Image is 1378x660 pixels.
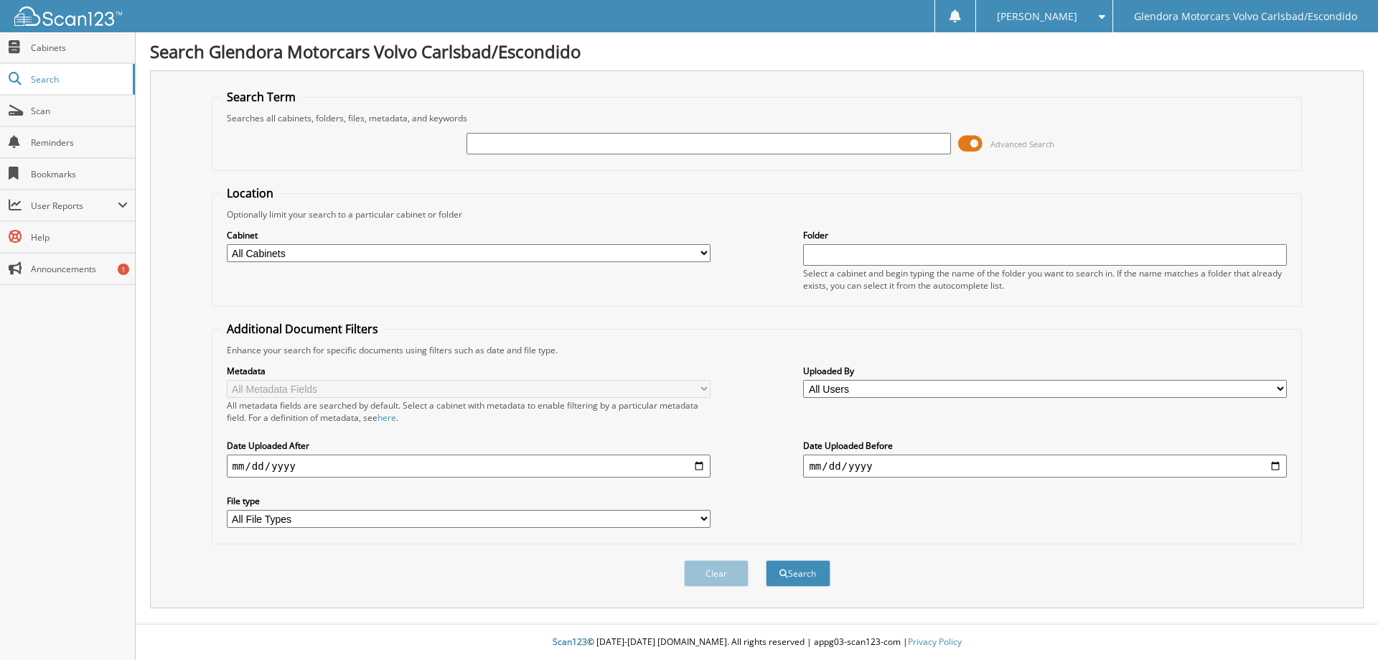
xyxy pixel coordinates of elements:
[227,365,711,377] label: Metadata
[31,200,118,212] span: User Reports
[31,42,128,54] span: Cabinets
[31,263,128,275] span: Announcements
[220,321,385,337] legend: Additional Document Filters
[31,105,128,117] span: Scan
[220,344,1295,356] div: Enhance your search for specific documents using filters such as date and file type.
[227,229,711,241] label: Cabinet
[803,455,1287,478] input: end
[227,399,711,424] div: All metadata fields are searched by default. Select a cabinet with metadata to enable filtering b...
[220,208,1295,220] div: Optionally limit your search to a particular cabinet or folder
[118,264,129,275] div: 1
[220,185,281,201] legend: Location
[150,39,1364,63] h1: Search Glendora Motorcars Volvo Carlsbad/Escondido
[997,12,1077,21] span: [PERSON_NAME]
[227,495,711,507] label: File type
[14,6,122,26] img: scan123-logo-white.svg
[803,267,1287,292] div: Select a cabinet and begin typing the name of the folder you want to search in. If the name match...
[803,440,1287,452] label: Date Uploaded Before
[684,560,749,587] button: Clear
[31,136,128,149] span: Reminders
[766,560,830,587] button: Search
[31,73,126,85] span: Search
[553,636,587,648] span: Scan123
[227,440,711,452] label: Date Uploaded After
[31,231,128,243] span: Help
[136,625,1378,660] div: © [DATE]-[DATE] [DOMAIN_NAME]. All rights reserved | appg03-scan123-com |
[803,229,1287,241] label: Folder
[1134,12,1357,21] span: Glendora Motorcars Volvo Carlsbad/Escondido
[31,168,128,180] span: Bookmarks
[220,112,1295,124] div: Searches all cabinets, folders, files, metadata, and keywords
[227,455,711,478] input: start
[378,412,396,424] a: here
[220,89,303,105] legend: Search Term
[803,365,1287,377] label: Uploaded By
[908,636,962,648] a: Privacy Policy
[990,139,1054,149] span: Advanced Search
